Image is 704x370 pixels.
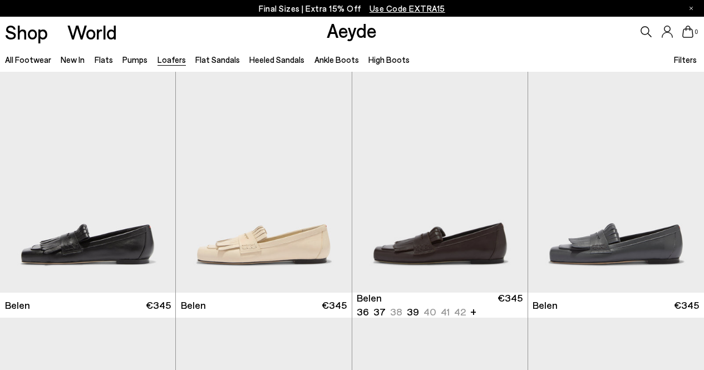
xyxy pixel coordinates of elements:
[373,305,386,319] li: 37
[327,18,377,42] a: Aeyde
[498,291,523,319] span: €345
[682,26,693,38] a: 0
[5,22,48,42] a: Shop
[674,298,699,312] span: €345
[67,22,117,42] a: World
[357,305,369,319] li: 36
[176,293,351,318] a: Belen €345
[370,3,445,13] span: Navigate to /collections/ss25-final-sizes
[528,293,704,318] a: Belen €345
[181,298,206,312] span: Belen
[352,72,528,293] a: Next slide Previous slide
[674,55,697,65] span: Filters
[693,29,699,35] span: 0
[314,55,359,65] a: Ankle Boots
[357,305,462,319] ul: variant
[352,72,528,293] div: 1 / 6
[352,72,528,293] img: Belen Tassel Loafers
[195,55,240,65] a: Flat Sandals
[259,2,445,16] p: Final Sizes | Extra 15% Off
[249,55,304,65] a: Heeled Sandals
[322,298,347,312] span: €345
[352,293,528,318] a: Belen 36 37 38 39 40 41 42 + €345
[61,55,85,65] a: New In
[407,305,419,319] li: 39
[95,55,113,65] a: Flats
[122,55,147,65] a: Pumps
[5,298,30,312] span: Belen
[470,304,476,319] li: +
[528,72,704,293] img: Belen Tassel Loafers
[533,298,558,312] span: Belen
[5,55,51,65] a: All Footwear
[368,55,410,65] a: High Boots
[357,291,382,305] span: Belen
[157,55,186,65] a: Loafers
[176,72,351,293] img: Belen Tassel Loafers
[146,298,171,312] span: €345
